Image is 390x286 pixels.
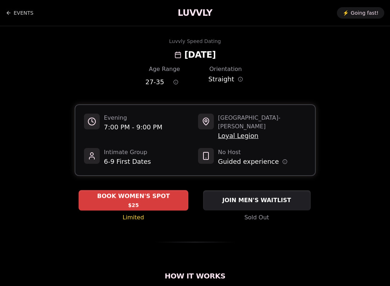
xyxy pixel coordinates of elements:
[128,201,139,209] span: $25
[168,74,184,90] button: Age range information
[104,157,151,167] span: 6-9 First Dates
[351,9,379,16] span: Going fast!
[203,190,311,210] button: JOIN MEN'S WAITLIST - Sold Out
[238,77,243,82] button: Orientation information
[184,49,216,61] h2: [DATE]
[218,114,306,131] span: [GEOGRAPHIC_DATA] - [PERSON_NAME]
[244,213,269,222] span: Sold Out
[221,196,292,205] span: JOIN MEN'S WAITLIST
[145,77,164,87] span: 27 - 35
[95,192,171,201] span: BOOK WOMEN'S SPOT
[218,131,306,141] span: Loyal Legion
[207,65,245,73] div: Orientation
[178,7,212,19] a: LUVVLY
[145,65,183,73] div: Age Range
[104,114,163,122] span: Evening
[218,148,288,157] span: No Host
[75,271,316,281] h2: How It Works
[282,159,287,164] button: Host information
[208,74,234,84] span: Straight
[169,38,221,45] div: Luvvly Speed Dating
[104,122,163,132] span: 7:00 PM - 9:00 PM
[79,190,188,210] button: BOOK WOMEN'S SPOT - Limited
[343,9,349,16] span: ⚡️
[218,157,279,167] span: Guided experience
[123,213,144,222] span: Limited
[6,6,33,20] a: Back to events
[104,148,151,157] span: Intimate Group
